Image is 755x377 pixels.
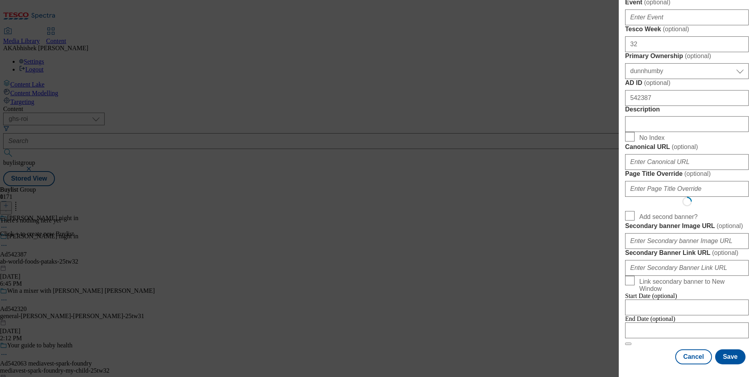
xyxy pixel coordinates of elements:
span: Add second banner? [639,213,698,221]
input: Enter Tesco Week [625,36,749,52]
span: ( optional ) [717,222,743,229]
input: Enter Event [625,9,749,25]
label: Canonical URL [625,143,749,151]
input: Enter AD ID [625,90,749,106]
span: End Date (optional) [625,315,675,322]
label: Tesco Week [625,25,749,33]
button: Save [715,349,746,364]
span: ( optional ) [712,249,738,256]
input: Enter Secondary banner Image URL [625,233,749,249]
span: Link secondary banner to New Window [639,278,746,292]
input: Enter Description [625,116,749,132]
button: Cancel [675,349,712,364]
span: ( optional ) [685,53,711,59]
label: AD ID [625,79,749,87]
label: Page Title Override [625,170,749,178]
span: ( optional ) [644,79,670,86]
span: No Index [639,134,665,141]
span: ( optional ) [672,143,698,150]
span: ( optional ) [663,26,689,32]
input: Enter Page Title Override [625,181,749,197]
input: Enter Canonical URL [625,154,749,170]
label: Description [625,106,749,113]
input: Enter Secondary Banner Link URL [625,260,749,276]
span: Start Date (optional) [625,292,677,299]
label: Primary Ownership [625,52,749,60]
label: Secondary Banner Link URL [625,249,749,257]
input: Enter Date [625,300,749,315]
input: Enter Date [625,322,749,338]
span: ( optional ) [684,170,711,177]
label: Secondary banner Image URL [625,222,749,230]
